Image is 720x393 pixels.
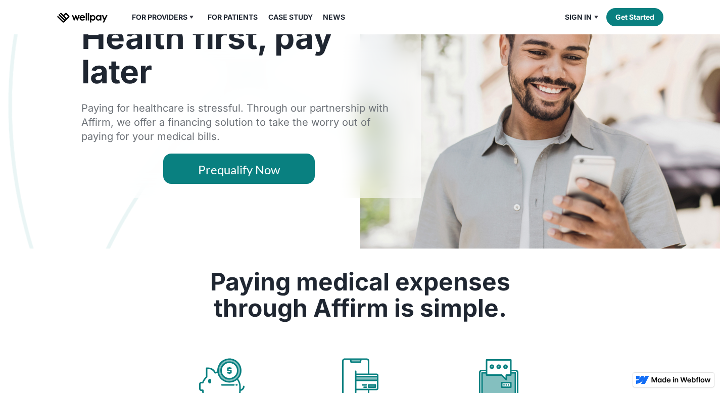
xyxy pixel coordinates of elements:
[126,11,202,23] div: For Providers
[57,11,108,23] a: home
[317,11,351,23] a: News
[559,11,606,23] div: Sign in
[132,11,187,23] div: For Providers
[81,101,397,143] div: Paying for healthcare is stressful. Through our partnership with Affirm, we offer a financing sol...
[606,8,663,26] a: Get Started
[178,269,542,321] h2: Paying medical expenses through Affirm is simple.
[565,11,592,23] div: Sign in
[163,154,315,184] a: Prequalify Now
[81,20,397,89] h1: Health first, pay later
[651,377,711,383] img: Made in Webflow
[262,11,319,23] a: Case Study
[202,11,264,23] a: For Patients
